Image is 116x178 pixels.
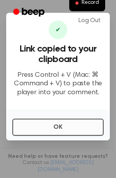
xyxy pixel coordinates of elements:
button: OK [12,119,104,136]
a: Log Out [71,11,108,30]
div: ✔ [49,21,67,39]
a: Beep [8,5,51,20]
h3: Link copied to your clipboard [12,44,104,65]
p: Press Control + V (Mac: ⌘ Command + V) to paste the player into your comment. [12,71,104,97]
